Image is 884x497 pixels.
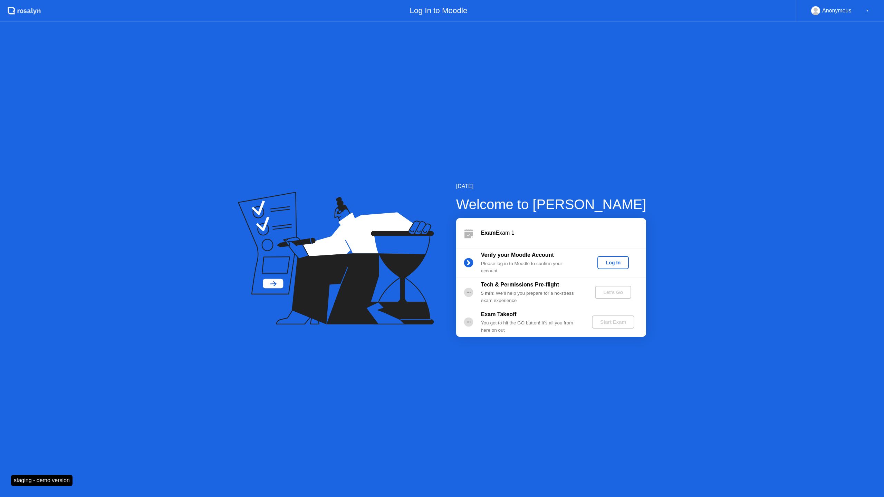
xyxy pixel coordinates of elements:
button: Start Exam [592,315,634,329]
div: [DATE] [456,182,646,191]
div: ▼ [866,6,869,15]
b: 5 min [481,291,493,296]
button: Let's Go [595,286,631,299]
div: Log In [600,260,626,265]
div: Exam 1 [481,229,646,237]
b: Tech & Permissions Pre-flight [481,282,559,288]
button: Log In [597,256,629,269]
div: : We’ll help you prepare for a no-stress exam experience [481,290,580,304]
div: Please log in to Moodle to confirm your account [481,260,580,274]
b: Verify your Moodle Account [481,252,554,258]
div: Let's Go [598,290,628,295]
b: Exam [481,230,496,236]
div: Welcome to [PERSON_NAME] [456,194,646,215]
b: Exam Takeoff [481,311,517,317]
div: staging - demo version [11,475,73,486]
div: Anonymous [822,6,852,15]
div: Start Exam [595,319,632,325]
div: You get to hit the GO button! It’s all you from here on out [481,320,580,334]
